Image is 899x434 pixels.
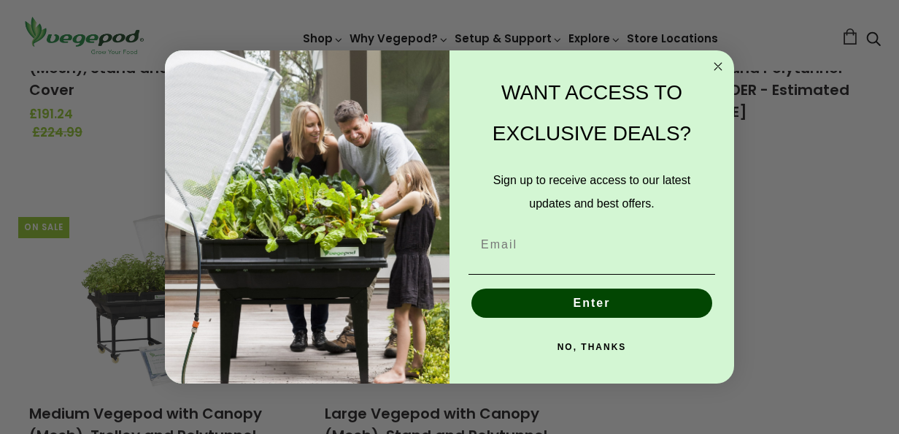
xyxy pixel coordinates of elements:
img: e9d03583-1bb1-490f-ad29-36751b3212ff.jpeg [165,50,449,384]
button: Enter [471,289,712,318]
input: Email [468,230,715,259]
span: Sign up to receive access to our latest updates and best offers. [493,174,690,210]
button: Close dialog [709,58,727,75]
span: WANT ACCESS TO EXCLUSIVE DEALS? [493,81,691,145]
button: NO, THANKS [468,332,715,362]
